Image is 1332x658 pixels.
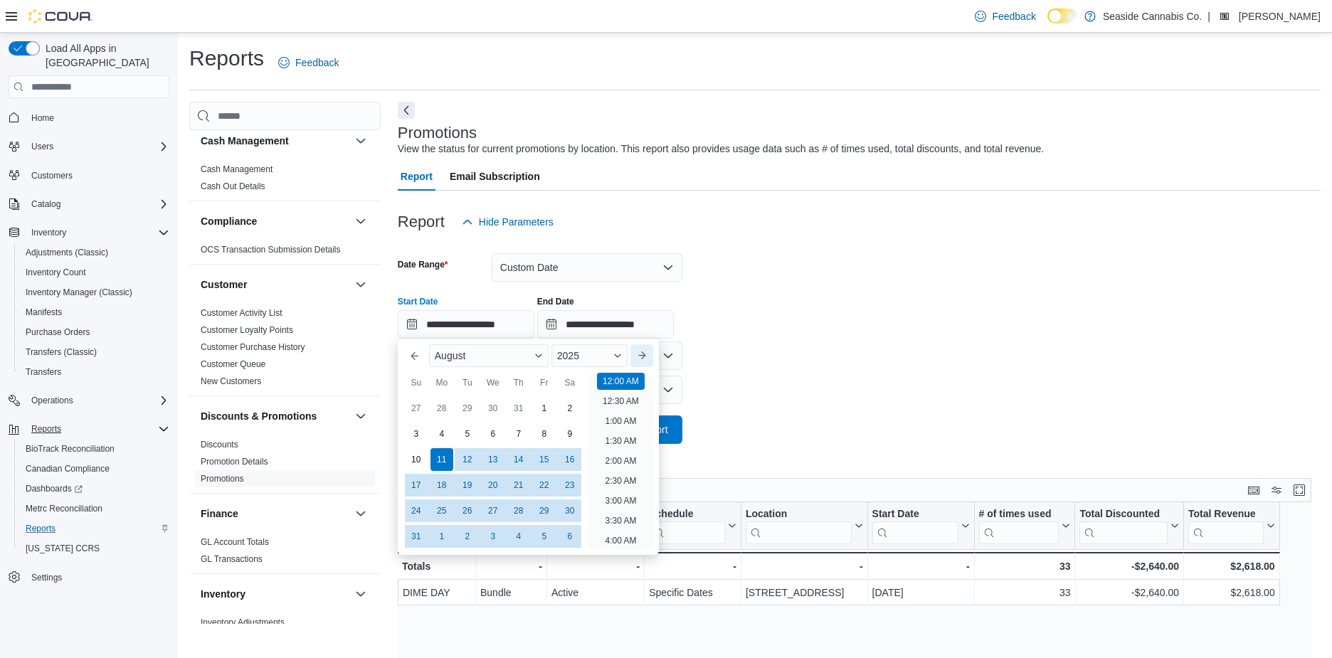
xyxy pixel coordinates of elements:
[480,558,542,575] div: -
[3,391,175,410] button: Operations
[533,474,556,497] div: day-22
[599,433,642,450] li: 1:30 AM
[872,558,969,575] div: -
[201,617,285,627] a: Inventory Adjustments
[20,324,169,341] span: Purchase Orders
[1079,508,1179,544] button: Total Discounted
[430,397,453,420] div: day-28
[201,244,341,255] span: OCS Transaction Submission Details
[507,448,530,471] div: day-14
[14,262,175,282] button: Inventory Count
[189,436,381,493] div: Discounts & Promotions
[26,110,60,127] a: Home
[26,167,78,184] a: Customers
[189,241,381,264] div: Compliance
[31,141,53,152] span: Users
[1291,482,1308,499] button: Enter fullscreen
[456,525,479,548] div: day-2
[20,520,61,537] a: Reports
[482,448,504,471] div: day-13
[189,534,381,573] div: Finance
[551,558,640,575] div: -
[480,584,542,601] div: Bundle
[1188,508,1264,544] div: Total Revenue
[398,259,448,270] label: Date Range
[403,396,583,549] div: August, 2025
[430,525,453,548] div: day-1
[430,371,453,394] div: Mo
[20,304,169,321] span: Manifests
[26,483,83,494] span: Dashboards
[201,506,238,521] h3: Finance
[201,308,282,318] a: Customer Activity List
[20,284,169,301] span: Inventory Manager (Classic)
[14,538,175,558] button: [US_STATE] CCRS
[992,9,1035,23] span: Feedback
[352,585,369,603] button: Inventory
[599,413,642,430] li: 1:00 AM
[649,584,736,601] div: Specific Dates
[201,325,293,335] a: Customer Loyalty Points
[1079,558,1179,575] div: -$2,640.00
[201,506,349,521] button: Finance
[26,366,61,378] span: Transfers
[559,397,581,420] div: day-2
[20,344,169,361] span: Transfers (Classic)
[201,214,349,228] button: Compliance
[533,525,556,548] div: day-5
[872,508,958,521] div: Start Date
[456,474,479,497] div: day-19
[405,474,428,497] div: day-17
[31,112,54,124] span: Home
[1079,508,1168,521] div: Total Discounted
[1239,8,1321,25] p: [PERSON_NAME]
[26,224,169,241] span: Inventory
[31,198,60,210] span: Catalog
[1188,508,1275,544] button: Total Revenue
[20,500,108,517] a: Metrc Reconciliation
[20,264,92,281] a: Inventory Count
[26,247,108,258] span: Adjustments (Classic)
[599,472,642,489] li: 2:30 AM
[402,558,471,575] div: Totals
[1047,9,1077,23] input: Dark Mode
[26,569,68,586] a: Settings
[599,492,642,509] li: 3:00 AM
[201,473,244,484] span: Promotions
[746,584,863,601] div: [STREET_ADDRESS]
[201,456,268,467] span: Promotion Details
[20,540,105,557] a: [US_STATE] CCRS
[662,384,674,396] button: Open list of options
[1079,584,1179,601] div: -$2,640.00
[14,282,175,302] button: Inventory Manager (Classic)
[978,508,1070,544] button: # of times used
[507,397,530,420] div: day-31
[533,397,556,420] div: day-1
[482,525,504,548] div: day-3
[405,499,428,522] div: day-24
[599,452,642,469] li: 2:00 AM
[492,253,682,282] button: Custom Date
[352,213,369,230] button: Compliance
[430,448,453,471] div: day-11
[507,499,530,522] div: day-28
[201,537,269,547] a: GL Account Totals
[456,397,479,420] div: day-29
[1188,584,1275,601] div: $2,618.00
[507,371,530,394] div: Th
[295,55,339,70] span: Feedback
[201,164,273,174] a: Cash Management
[26,392,79,409] button: Operations
[507,474,530,497] div: day-21
[533,423,556,445] div: day-8
[20,440,169,457] span: BioTrack Reconciliation
[429,344,549,367] div: Button. Open the month selector. August is currently selected.
[26,327,90,338] span: Purchase Orders
[533,448,556,471] div: day-15
[201,342,305,352] a: Customer Purchase History
[201,245,341,255] a: OCS Transaction Submission Details
[456,423,479,445] div: day-5
[14,322,175,342] button: Purchase Orders
[201,474,244,484] a: Promotions
[201,341,305,353] span: Customer Purchase History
